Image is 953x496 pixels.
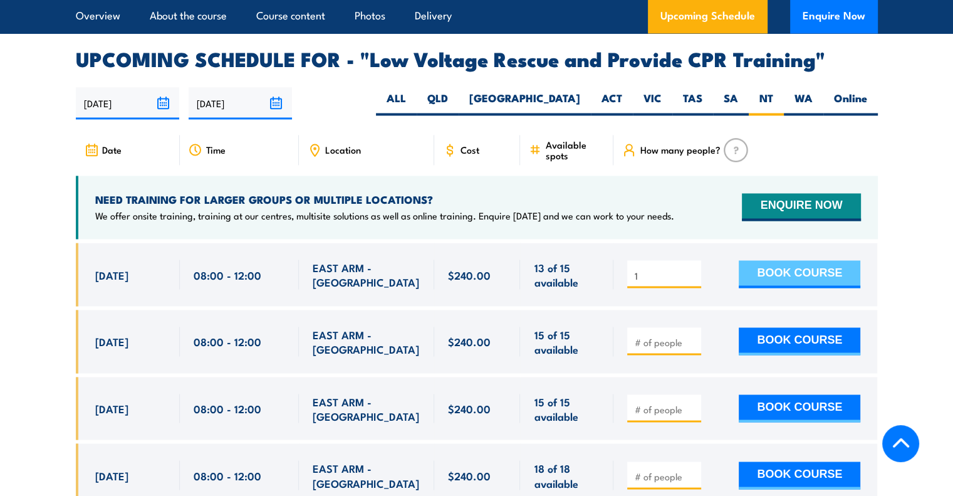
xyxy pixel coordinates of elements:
[194,468,261,482] span: 08:00 - 12:00
[672,91,713,115] label: TAS
[194,267,261,282] span: 08:00 - 12:00
[742,193,860,221] button: ENQUIRE NOW
[739,260,860,288] button: BOOK COURSE
[102,144,122,155] span: Date
[784,91,823,115] label: WA
[194,334,261,348] span: 08:00 - 12:00
[459,91,591,115] label: [GEOGRAPHIC_DATA]
[448,267,491,282] span: $240.00
[189,87,292,119] input: To date
[313,260,420,289] span: EAST ARM - [GEOGRAPHIC_DATA]
[95,267,128,282] span: [DATE]
[76,87,179,119] input: From date
[206,144,226,155] span: Time
[313,394,420,423] span: EAST ARM - [GEOGRAPHIC_DATA]
[461,144,479,155] span: Cost
[95,193,674,206] h4: NEED TRAINING FOR LARGER GROUPS OR MULTIPLE LOCATIONS?
[634,335,697,348] input: # of people
[325,144,361,155] span: Location
[633,91,672,115] label: VIC
[823,91,878,115] label: Online
[313,327,420,356] span: EAST ARM - [GEOGRAPHIC_DATA]
[194,401,261,415] span: 08:00 - 12:00
[95,209,674,222] p: We offer onsite training, training at our centres, multisite solutions as well as online training...
[448,334,491,348] span: $240.00
[376,91,417,115] label: ALL
[448,401,491,415] span: $240.00
[534,394,600,423] span: 15 of 15 available
[95,468,128,482] span: [DATE]
[534,327,600,356] span: 15 of 15 available
[749,91,784,115] label: NT
[739,462,860,489] button: BOOK COURSE
[634,269,697,282] input: # of people
[95,401,128,415] span: [DATE]
[534,260,600,289] span: 13 of 15 available
[739,327,860,355] button: BOOK COURSE
[448,468,491,482] span: $240.00
[640,144,720,155] span: How many people?
[713,91,749,115] label: SA
[313,460,420,490] span: EAST ARM - [GEOGRAPHIC_DATA]
[739,394,860,422] button: BOOK COURSE
[634,470,697,482] input: # of people
[76,50,878,67] h2: UPCOMING SCHEDULE FOR - "Low Voltage Rescue and Provide CPR Training"
[591,91,633,115] label: ACT
[545,139,605,161] span: Available spots
[417,91,459,115] label: QLD
[95,334,128,348] span: [DATE]
[534,460,600,490] span: 18 of 18 available
[634,403,697,415] input: # of people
